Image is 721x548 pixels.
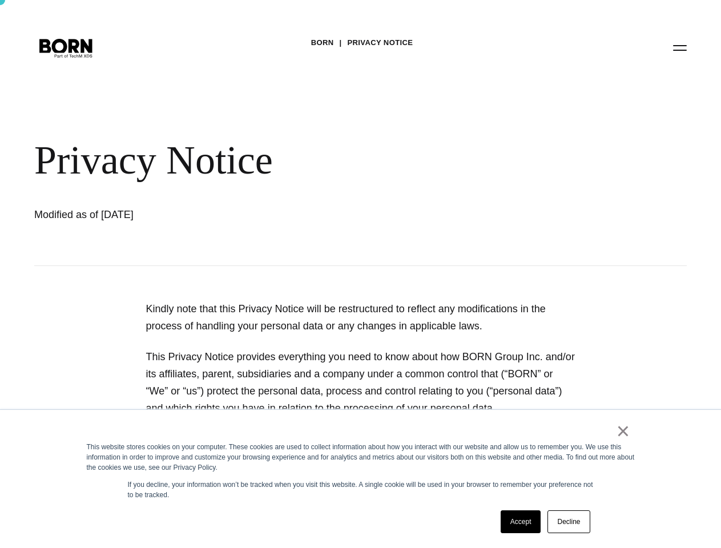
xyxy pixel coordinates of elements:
[34,207,325,223] h1: Modified as of [DATE]
[87,442,635,473] div: This website stores cookies on your computer. These cookies are used to collect information about...
[146,348,575,417] p: This Privacy Notice provides everything you need to know about how BORN Group Inc. and/or its aff...
[128,479,594,500] p: If you decline, your information won’t be tracked when you visit this website. A single cookie wi...
[617,426,630,436] a: ×
[666,35,694,59] button: Open
[547,510,590,533] a: Decline
[34,137,514,184] div: Privacy Notice
[146,300,575,335] p: Kindly note that this Privacy Notice will be restructured to reflect any modifications in the pro...
[348,34,413,51] a: Privacy Notice
[311,34,334,51] a: BORN
[501,510,541,533] a: Accept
